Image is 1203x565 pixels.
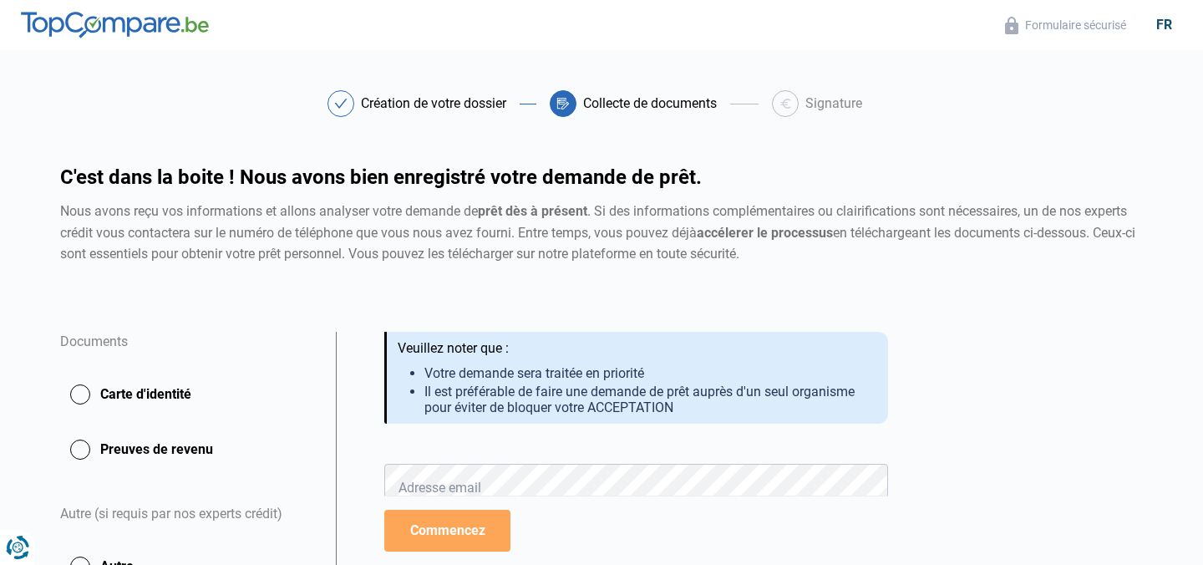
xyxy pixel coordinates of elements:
strong: accélerer le processus [697,225,833,241]
div: Autre (si requis par nos experts crédit) [60,484,316,546]
button: Commencez [384,510,510,552]
div: Création de votre dossier [361,97,506,110]
img: TopCompare.be [21,12,209,38]
h1: C'est dans la boite ! Nous avons bien enregistré votre demande de prêt. [60,167,1143,187]
div: Signature [805,97,862,110]
button: Preuves de revenu [60,429,316,471]
div: Nous avons reçu vos informations et allons analyser votre demande de . Si des informations complé... [60,201,1143,265]
button: Formulaire sécurisé [1000,16,1131,35]
div: Collecte de documents [583,97,717,110]
div: fr [1146,17,1182,33]
li: Votre demande sera traitée en priorité [424,365,875,381]
div: Veuillez noter que : [398,340,875,357]
div: Documents [60,332,316,374]
li: Il est préférable de faire une demande de prêt auprès d'un seul organisme pour éviter de bloquer ... [424,384,875,415]
strong: prêt dès à présent [478,203,587,219]
button: Carte d'identité [60,374,316,415]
